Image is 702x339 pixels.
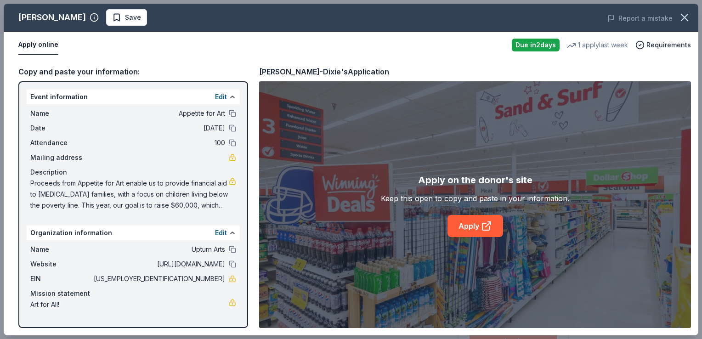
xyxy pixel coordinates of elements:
[30,152,92,163] span: Mailing address
[92,273,225,284] span: [US_EMPLOYER_IDENTIFICATION_NUMBER]
[106,9,147,26] button: Save
[18,66,248,78] div: Copy and paste your information:
[381,193,569,204] div: Keep this open to copy and paste in your information.
[30,137,92,148] span: Attendance
[92,137,225,148] span: 100
[215,91,227,102] button: Edit
[30,123,92,134] span: Date
[607,13,673,24] button: Report a mistake
[635,40,691,51] button: Requirements
[30,178,229,211] span: Proceeds from Appetite for Art enable us to provide financial aid to [MEDICAL_DATA] families, wit...
[567,40,628,51] div: 1 apply last week
[125,12,141,23] span: Save
[259,66,389,78] div: [PERSON_NAME]-Dixie's Application
[447,215,503,237] a: Apply
[92,123,225,134] span: [DATE]
[30,273,92,284] span: EIN
[18,10,86,25] div: [PERSON_NAME]
[30,244,92,255] span: Name
[30,288,236,299] div: Mission statement
[646,40,691,51] span: Requirements
[92,259,225,270] span: [URL][DOMAIN_NAME]
[27,90,240,104] div: Event information
[18,35,58,55] button: Apply online
[215,227,227,238] button: Edit
[30,299,229,310] span: Art for All!
[92,244,225,255] span: Upturn Arts
[512,39,560,51] div: Due in 2 days
[30,259,92,270] span: Website
[30,108,92,119] span: Name
[92,108,225,119] span: Appetite for Art
[30,167,236,178] div: Description
[418,173,532,187] div: Apply on the donor's site
[27,226,240,240] div: Organization information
